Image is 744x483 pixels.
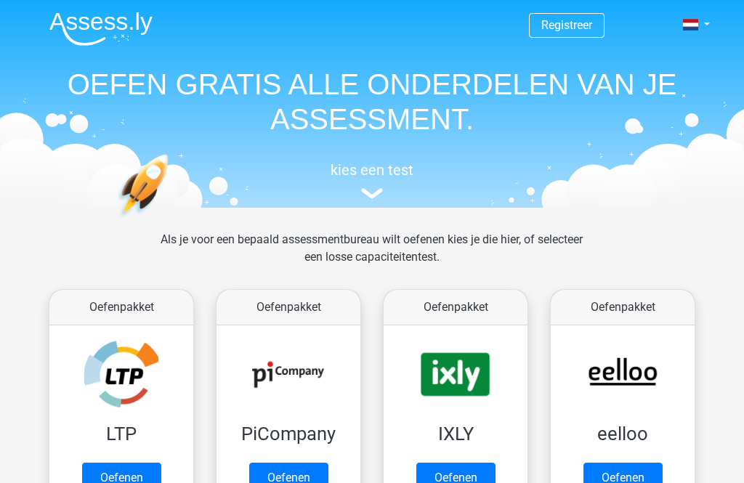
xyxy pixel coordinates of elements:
[38,67,706,137] h1: OEFEN GRATIS ALLE ONDERDELEN VAN JE ASSESSMENT.
[38,161,706,200] a: kies een test
[38,161,706,179] h5: kies een test
[49,12,153,46] img: Assessly
[541,18,592,32] a: Registreer
[361,188,383,199] img: assessment
[118,154,225,285] img: oefenen
[149,231,594,283] div: Als je voor een bepaald assessmentbureau wilt oefenen kies je die hier, of selecteer een losse ca...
